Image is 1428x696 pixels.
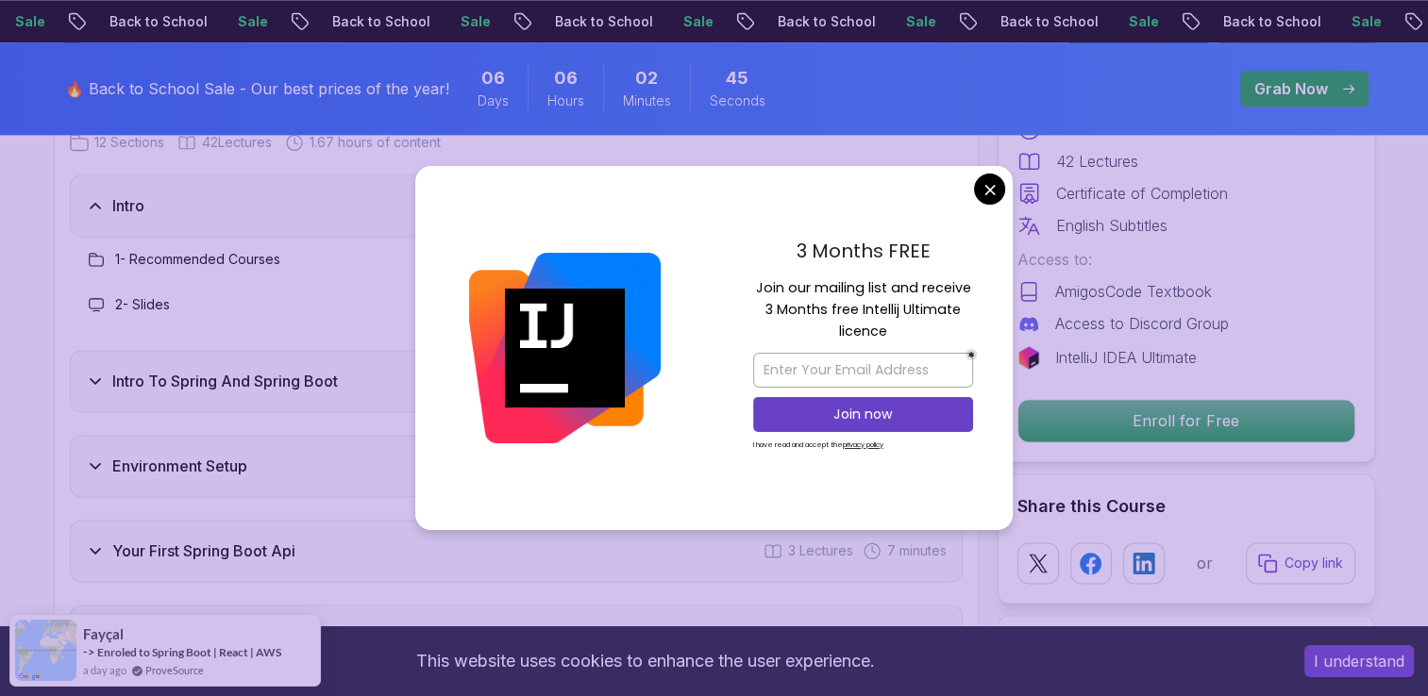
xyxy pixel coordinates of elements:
p: Back to School [295,12,424,31]
p: Back to School [518,12,647,31]
p: IntelliJ IDEA Ultimate [1055,346,1197,369]
span: Fayçal [83,626,124,642]
p: Copy link [1285,554,1343,572]
span: Seconds [710,91,765,110]
button: Accept cookies [1304,645,1414,677]
p: Back to School [964,12,1092,31]
h3: Your First Spring Boot Api [112,539,295,562]
span: Days [478,91,509,110]
span: a day ago [83,662,126,678]
button: Your First Spring Boot Api3 Lectures 7 minutes [70,520,963,582]
h3: Environment Setup [112,455,247,477]
button: Environment Setup3 Lectures 7 minutes [70,435,963,497]
p: Grab Now [1254,77,1328,100]
p: Back to School [741,12,869,31]
span: 7 minutes [887,541,947,560]
span: -> [83,644,95,659]
p: Access to Discord Group [1055,312,1229,335]
h3: 2 - Slides [115,295,170,314]
p: Sale [869,12,930,31]
p: Enroll for Free [1018,400,1354,441]
span: 6 Hours [554,65,578,91]
h2: Share this Course [1017,493,1355,520]
span: 3 Lectures [788,541,853,560]
p: Access to: [1017,248,1355,271]
span: 42 Lectures [202,133,272,152]
h3: Intro To Spring And Spring Boot [112,370,338,392]
span: 6 Days [481,65,505,91]
p: AmigosCode Textbook [1055,280,1212,303]
span: 2 Minutes [635,65,658,91]
button: Intro2 Lectures [70,174,963,237]
img: jetbrains logo [1017,346,1040,369]
span: 45 Seconds [726,65,748,91]
a: Enroled to Spring Boot | React | AWS [97,645,281,659]
p: 42 Lectures [1056,150,1138,173]
p: Sale [424,12,484,31]
span: 12 Sections [94,133,164,152]
p: 🔥 Back to School Sale - Our best prices of the year! [65,77,449,100]
button: Enroll for Free [1017,399,1355,442]
button: Define The Model2 Lectures 8 minutes [70,605,963,667]
p: English Subtitles [1056,214,1168,237]
a: ProveSource [145,662,204,678]
h3: Intro [112,194,144,217]
button: Intro To Spring And Spring Boot4 Lectures 8 minutes [70,350,963,412]
span: Minutes [623,91,671,110]
span: Hours [547,91,584,110]
div: This website uses cookies to enhance the user experience. [14,640,1276,682]
p: Back to School [1186,12,1315,31]
p: Back to School [73,12,201,31]
img: provesource social proof notification image [15,620,76,681]
p: Sale [647,12,707,31]
p: Sale [1315,12,1375,31]
p: or [1197,552,1213,574]
p: Sale [1092,12,1152,31]
span: 1.67 hours of content [310,133,441,152]
p: Sale [201,12,261,31]
p: Certificate of Completion [1056,182,1228,205]
button: Copy link [1246,542,1355,584]
h3: 1 - Recommended Courses [115,250,280,269]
